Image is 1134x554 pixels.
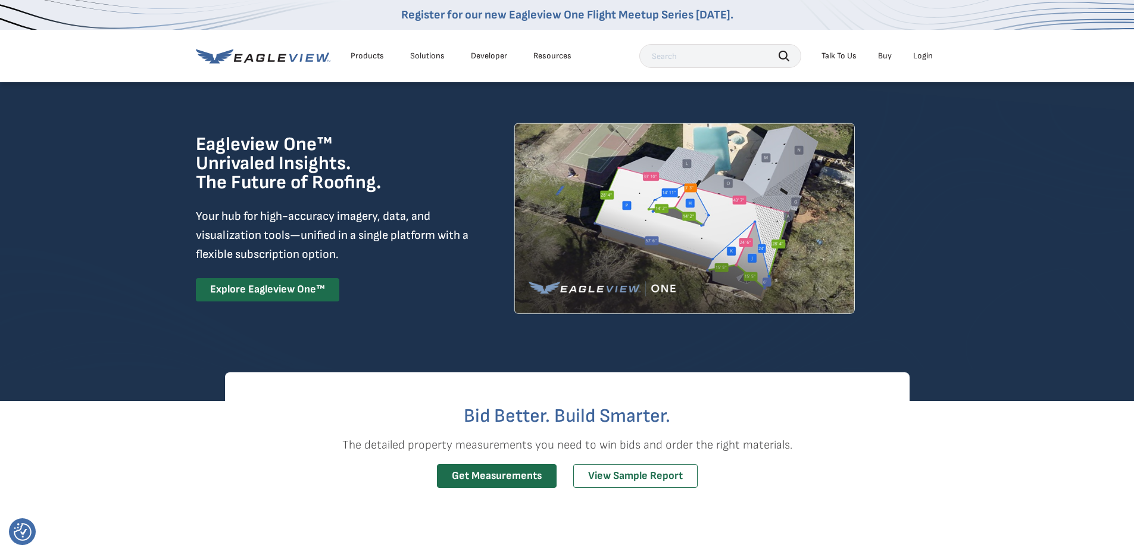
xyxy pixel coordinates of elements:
div: Talk To Us [821,51,857,61]
a: Explore Eagleview One™ [196,278,339,301]
div: Products [351,51,384,61]
h2: Bid Better. Build Smarter. [225,407,910,426]
a: View Sample Report [573,464,698,488]
input: Search [639,44,801,68]
button: Consent Preferences [14,523,32,541]
a: Buy [878,51,892,61]
h1: Eagleview One™ Unrivaled Insights. The Future of Roofing. [196,135,442,192]
a: Get Measurements [437,464,557,488]
p: The detailed property measurements you need to win bids and order the right materials. [225,435,910,455]
a: Register for our new Eagleview One Flight Meetup Series [DATE]. [401,8,733,22]
p: Your hub for high-accuracy imagery, data, and visualization tools—unified in a single platform wi... [196,207,471,264]
a: Developer [471,51,507,61]
div: Login [913,51,933,61]
div: Solutions [410,51,445,61]
div: Resources [533,51,571,61]
img: Revisit consent button [14,523,32,541]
